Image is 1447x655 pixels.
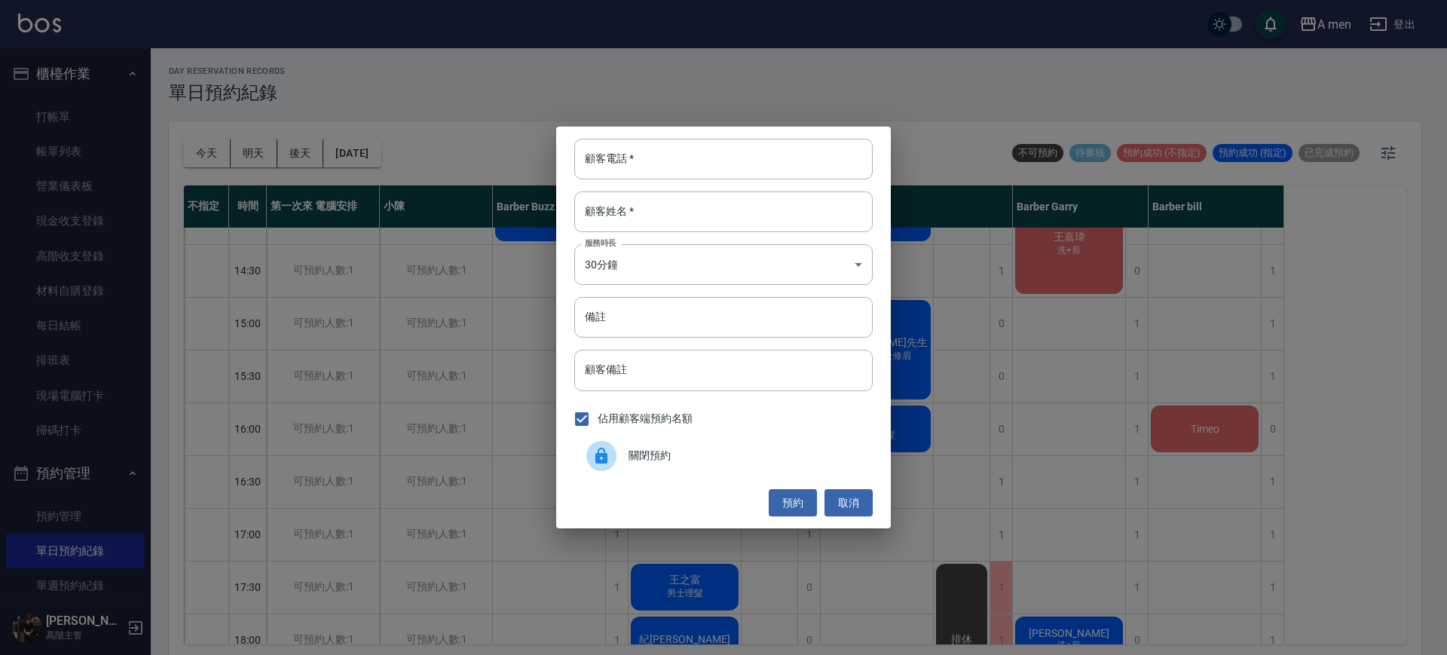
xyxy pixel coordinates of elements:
div: 關閉預約 [574,435,873,477]
span: 佔用顧客端預約名額 [598,411,693,427]
button: 取消 [824,489,873,517]
label: 服務時長 [585,237,616,249]
span: 關閉預約 [629,448,861,464]
div: 30分鐘 [574,244,873,285]
button: 預約 [769,489,817,517]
